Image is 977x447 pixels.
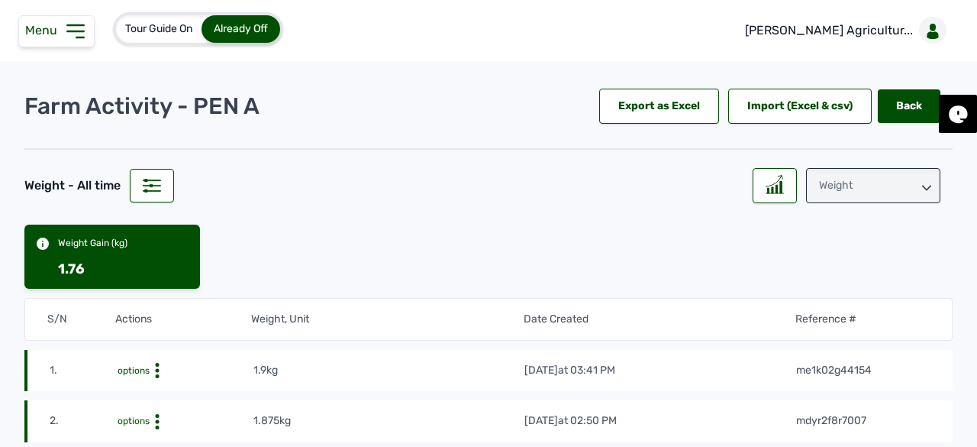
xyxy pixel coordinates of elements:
[250,311,522,328] th: Weight, Unit
[558,364,615,377] span: at 03:41 PM
[806,168,940,203] div: Weight
[118,416,150,426] span: options
[58,237,127,249] div: Weight Gain (kg)
[745,21,913,40] p: [PERSON_NAME] Agricultur...
[24,92,260,120] p: Farm Activity - PEN A
[523,311,795,328] th: Date Created
[58,258,85,280] div: 1.76
[125,22,192,35] span: Tour Guide On
[599,89,719,124] div: Export as Excel
[733,9,953,52] a: [PERSON_NAME] Agricultur...
[24,177,121,195] div: Weight - All time
[25,23,63,37] span: Menu
[795,413,931,429] td: mdyr2f8r7007
[795,311,930,328] th: Reference #
[558,414,617,427] span: at 02:50 PM
[253,362,524,379] td: 1.9kg
[114,311,250,328] th: Actions
[728,89,872,124] div: Import (Excel & csv)
[878,89,940,123] a: Back
[118,365,150,376] span: options
[49,413,117,429] td: 2.
[795,362,931,379] td: me1k02g44154
[49,362,117,379] td: 1.
[524,413,617,429] div: [DATE]
[47,311,114,328] th: S/N
[253,413,524,429] td: 1.875kg
[524,363,615,378] div: [DATE]
[214,22,268,35] span: Already Off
